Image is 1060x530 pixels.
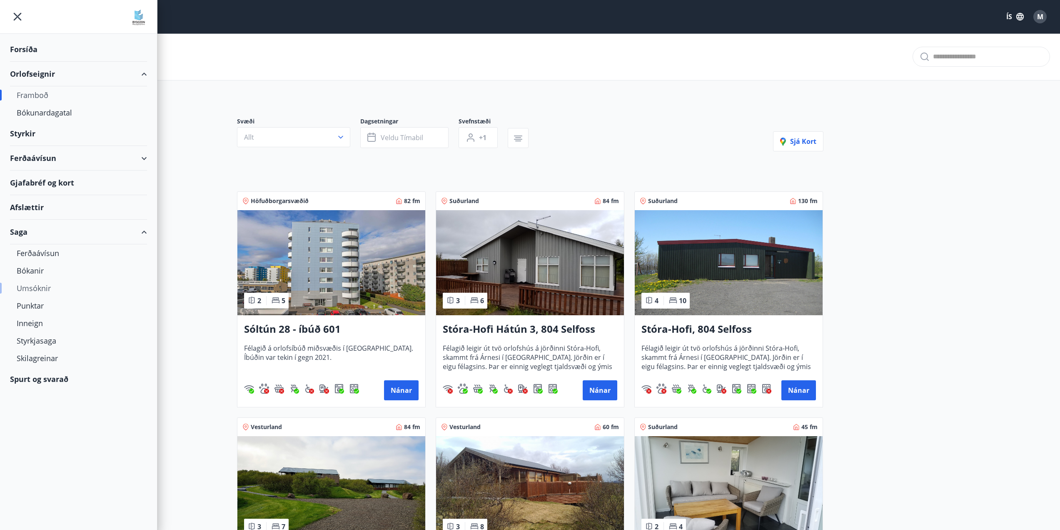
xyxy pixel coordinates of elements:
img: Paella dish [237,210,425,315]
div: Þvottavél [334,384,344,394]
div: Spurt og svarað [10,367,147,391]
img: Paella dish [436,210,624,315]
div: Þráðlaust net [641,384,651,394]
img: h89QDIuHlAdpqTriuIvuEWkTH976fOgBEOOeu1mi.svg [274,384,284,394]
span: 3 [456,296,460,305]
span: 6 [480,296,484,305]
div: Forsíða [10,37,147,62]
button: +1 [459,127,498,148]
div: Punktar [17,297,140,314]
img: pxcaIm5dSOV3FS4whs1soiYWTwFQvksT25a9J10C.svg [259,384,269,394]
img: pxcaIm5dSOV3FS4whs1soiYWTwFQvksT25a9J10C.svg [656,384,666,394]
span: 2 [257,296,261,305]
button: Allt [237,127,350,147]
div: Uppþvottavél [349,384,359,394]
span: Vesturland [251,423,282,431]
span: Suðurland [648,197,678,205]
div: Gjafabréf og kort [10,171,147,195]
img: ZXjrS3QKesehq6nQAPjaRuRTI364z8ohTALB4wBr.svg [488,384,498,394]
img: nH7E6Gw2rvWFb8XaSdRp44dhkQaj4PJkOoRYItBQ.svg [716,384,726,394]
span: M [1037,12,1043,21]
div: Uppþvottavél [548,384,558,394]
button: ÍS [1002,9,1028,24]
div: Styrkir [10,121,147,146]
img: Dl16BY4EX9PAW649lg1C3oBuIaAsR6QVDQBO2cTm.svg [731,384,741,394]
span: Allt [244,133,254,142]
img: nH7E6Gw2rvWFb8XaSdRp44dhkQaj4PJkOoRYItBQ.svg [518,384,528,394]
span: Suðurland [648,423,678,431]
div: Ferðaávísun [17,244,140,262]
div: Þráðlaust net [244,384,254,394]
h3: Sóltún 28 - íbúð 601 [244,322,419,337]
img: h89QDIuHlAdpqTriuIvuEWkTH976fOgBEOOeu1mi.svg [671,384,681,394]
span: 45 fm [801,423,818,431]
div: Þráðlaust net [443,384,453,394]
img: union_logo [130,9,147,26]
button: menu [10,9,25,24]
div: Bókanir [17,262,140,279]
img: Dl16BY4EX9PAW649lg1C3oBuIaAsR6QVDQBO2cTm.svg [334,384,344,394]
div: Afslættir [10,195,147,220]
img: Paella dish [635,210,823,315]
div: Ferðaávísun [10,146,147,171]
img: 7hj2GulIrg6h11dFIpsIzg8Ak2vZaScVwTihwv8g.svg [349,384,359,394]
div: Þurrkari [761,384,771,394]
div: Bókunardagatal [17,104,140,121]
button: Nánar [781,380,816,400]
img: nH7E6Gw2rvWFb8XaSdRp44dhkQaj4PJkOoRYItBQ.svg [319,384,329,394]
div: Framboð [17,86,140,104]
div: Uppþvottavél [746,384,756,394]
img: 8IYIKVZQyRlUC6HQIIUSdjpPGRncJsz2RzLgWvp4.svg [701,384,711,394]
span: Vesturland [449,423,481,431]
img: Dl16BY4EX9PAW649lg1C3oBuIaAsR6QVDQBO2cTm.svg [533,384,543,394]
button: Nánar [583,380,617,400]
img: pxcaIm5dSOV3FS4whs1soiYWTwFQvksT25a9J10C.svg [458,384,468,394]
div: Aðgengi fyrir hjólastól [304,384,314,394]
span: Dagsetningar [360,117,459,127]
img: HJRyFFsYp6qjeUYhR4dAD8CaCEsnIFYZ05miwXoh.svg [641,384,651,394]
img: ZXjrS3QKesehq6nQAPjaRuRTI364z8ohTALB4wBr.svg [289,384,299,394]
div: Hleðslustöð fyrir rafbíla [518,384,528,394]
button: Veldu tímabil [360,127,449,148]
div: Þvottavél [731,384,741,394]
h3: Stóra-Hofi, 804 Selfoss [641,322,816,337]
span: Svæði [237,117,360,127]
img: 8IYIKVZQyRlUC6HQIIUSdjpPGRncJsz2RzLgWvp4.svg [503,384,513,394]
span: Félagið leigir út tvö orlofshús á jörðinni Stóra-Hofi, skammt frá Árnesi í [GEOGRAPHIC_DATA]. Jör... [443,344,617,371]
img: 8IYIKVZQyRlUC6HQIIUSdjpPGRncJsz2RzLgWvp4.svg [304,384,314,394]
div: Gæludýr [259,384,269,394]
span: Félagið á orlofsíbúð miðsvæðis í [GEOGRAPHIC_DATA]. Íbúðin var tekin í gegn 2021. [244,344,419,371]
h3: Stóra-Hofi Hátún 3, 804 Selfoss [443,322,617,337]
button: Sjá kort [773,131,823,151]
div: Hleðslustöð fyrir rafbíla [716,384,726,394]
div: Heitur pottur [473,384,483,394]
span: 4 [655,296,658,305]
span: 60 fm [603,423,619,431]
div: Aðgengi fyrir hjólastól [503,384,513,394]
span: Höfuðborgarsvæðið [251,197,309,205]
img: h89QDIuHlAdpqTriuIvuEWkTH976fOgBEOOeu1mi.svg [473,384,483,394]
img: hddCLTAnxqFUMr1fxmbGG8zWilo2syolR0f9UjPn.svg [761,384,771,394]
span: 130 fm [798,197,818,205]
span: Svefnstæði [459,117,508,127]
div: Hleðslustöð fyrir rafbíla [319,384,329,394]
div: Gasgrill [686,384,696,394]
span: +1 [479,133,486,142]
div: Gasgrill [289,384,299,394]
img: ZXjrS3QKesehq6nQAPjaRuRTI364z8ohTALB4wBr.svg [686,384,696,394]
div: Skilagreinar [17,349,140,367]
button: Nánar [384,380,419,400]
span: 84 fm [603,197,619,205]
span: Sjá kort [780,137,816,146]
div: Saga [10,220,147,244]
div: Aðgengi fyrir hjólastól [701,384,711,394]
div: Gasgrill [488,384,498,394]
img: 7hj2GulIrg6h11dFIpsIzg8Ak2vZaScVwTihwv8g.svg [746,384,756,394]
span: 84 fm [404,423,420,431]
button: M [1030,7,1050,27]
span: Suðurland [449,197,479,205]
div: Styrkjasaga [17,332,140,349]
span: 10 [679,296,686,305]
span: Veldu tímabil [381,133,423,142]
img: HJRyFFsYp6qjeUYhR4dAD8CaCEsnIFYZ05miwXoh.svg [443,384,453,394]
